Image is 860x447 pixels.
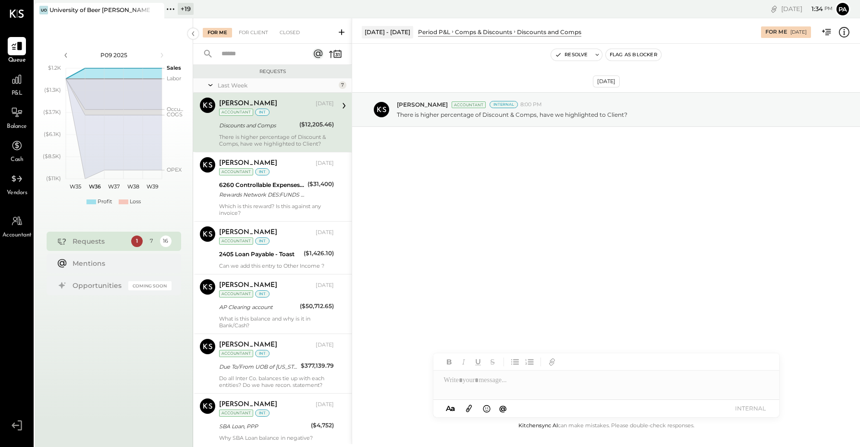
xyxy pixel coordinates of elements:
[765,28,787,36] div: For Me
[234,28,273,37] div: For Client
[131,236,143,247] div: 1
[307,179,334,189] div: ($31,400)
[44,131,61,137] text: ($6.1K)
[255,410,270,417] div: int
[0,103,33,131] a: Balance
[88,183,100,190] text: W36
[0,137,33,164] a: Cash
[7,189,27,198] span: Vendors
[46,175,61,182] text: ($11K)
[219,340,277,350] div: [PERSON_NAME]
[452,101,486,108] div: Accountant
[255,109,270,116] div: int
[0,212,33,240] a: Accountant
[219,435,334,441] div: Why SBA Loan balance in negative?
[219,302,297,312] div: AP Clearing account
[219,190,305,199] div: Rewards Network DES:FUNDS ID:XXXXX-XXXXX0947 INDN:UNIVERSITY OF BEER CO ID:XXXXX98905 CCD
[167,75,181,82] text: Labor
[418,28,450,36] div: Period P&L
[48,64,61,71] text: $1.2K
[255,168,270,175] div: int
[316,160,334,167] div: [DATE]
[7,123,27,131] span: Balance
[219,180,305,190] div: 6260 Controllable Expenses:Marketing & Advertising:Advertising & Promotions
[219,249,301,259] div: 2405 Loan Payable - Toast
[790,29,807,36] div: [DATE]
[130,198,141,206] div: Loss
[781,4,833,13] div: [DATE]
[457,356,470,368] button: Italic
[551,49,591,61] button: Resolve
[546,356,558,368] button: Add URL
[316,229,334,236] div: [DATE]
[43,109,61,115] text: ($3.7K)
[2,231,32,240] span: Accountant
[0,170,33,198] a: Vendors
[73,259,167,268] div: Mentions
[219,262,334,269] div: Can we add this entry to Other Income ?
[146,236,157,247] div: 7
[299,120,334,129] div: ($12,205.46)
[835,1,850,17] button: Pa
[219,350,253,357] div: Accountant
[219,109,253,116] div: Accountant
[219,422,308,431] div: SBA Loan, PPP
[167,106,183,112] text: Occu...
[316,282,334,289] div: [DATE]
[108,183,120,190] text: W37
[455,28,512,36] div: Comps & Discounts
[255,290,270,298] div: int
[128,281,172,290] div: Coming Soon
[490,101,518,108] div: Internal
[219,375,334,388] div: Do all Inter Co. balances tie up with each entities? Do we have recon. statement?
[275,28,305,37] div: Closed
[11,156,23,164] span: Cash
[301,361,334,371] div: $377,139.79
[167,166,182,173] text: OPEX
[517,28,581,36] div: Discounts and Comps
[160,236,172,247] div: 16
[49,6,150,14] div: University of Beer [PERSON_NAME]
[520,101,542,109] span: 8:00 PM
[339,81,346,89] div: 7
[731,402,770,415] button: INTERNAL
[44,87,61,93] text: ($1.3K)
[0,37,33,65] a: Queue
[203,28,232,37] div: For Me
[496,402,510,414] button: @
[98,198,112,206] div: Profit
[443,403,458,414] button: Aa
[178,3,194,15] div: + 19
[219,228,277,237] div: [PERSON_NAME]
[523,356,536,368] button: Ordered List
[219,315,334,329] div: What is this balance and why is it in Bank/Cash?
[300,301,334,311] div: ($50,712.65)
[219,290,253,298] div: Accountant
[219,121,296,130] div: Discounts and Comps
[146,183,158,190] text: W39
[73,236,126,246] div: Requests
[304,248,334,258] div: ($1,426.10)
[219,281,277,290] div: [PERSON_NAME]
[39,6,48,14] div: Uo
[255,237,270,245] div: int
[70,183,81,190] text: W35
[219,168,253,175] div: Accountant
[593,75,620,87] div: [DATE]
[486,356,499,368] button: Strikethrough
[397,111,627,119] p: There is higher percentage of Discount & Comps, have we highlighted to Client?
[509,356,521,368] button: Unordered List
[219,99,277,109] div: [PERSON_NAME]
[167,111,183,118] text: COGS
[43,153,61,160] text: ($8.5K)
[311,421,334,430] div: ($4,752)
[606,49,661,61] button: Flag as Blocker
[472,356,484,368] button: Underline
[451,404,455,413] span: a
[8,56,26,65] span: Queue
[219,134,334,147] div: There is higher percentage of Discount & Comps, have we highlighted to Client?
[127,183,139,190] text: W38
[73,281,123,290] div: Opportunities
[219,203,334,216] div: Which is this reward? Is this against any invoice?
[219,237,253,245] div: Accountant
